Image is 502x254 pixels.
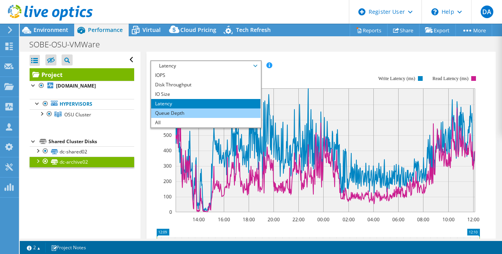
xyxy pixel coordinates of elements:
span: Performance [88,26,123,34]
span: Cloud Pricing [180,26,216,34]
text: 10:00 [442,216,454,223]
a: dc-shared02 [30,146,134,157]
li: Queue Depth [151,108,260,118]
b: [DOMAIN_NAME] [56,82,96,89]
text: 14:00 [192,216,204,223]
a: [DOMAIN_NAME] [30,81,134,91]
span: Environment [34,26,68,34]
a: Export [419,24,456,36]
a: OSU Cluster [30,109,134,120]
a: dc-archive02 [30,157,134,167]
li: All [151,118,260,127]
h1: SOBE-OSU-VMWare [26,40,112,49]
text: 08:00 [417,216,429,223]
text: 500 [163,132,172,138]
text: 20:00 [267,216,279,223]
span: Virtual [142,26,161,34]
a: Hypervisors [30,99,134,109]
li: IOPS [151,71,260,80]
text: 00:00 [317,216,329,223]
text: 300 [163,162,172,169]
text: 400 [163,147,172,154]
a: Reports [350,24,388,36]
a: Project Notes [45,243,92,252]
text: 18:00 [242,216,255,223]
text: Read Latency (ms) [432,76,468,81]
li: IO Size [151,90,260,99]
span: DA [481,6,493,18]
text: 12:00 [467,216,479,223]
span: Tech Refresh [236,26,271,34]
span: Latency [155,61,257,71]
a: Share [387,24,420,36]
a: Project [30,68,134,81]
text: 04:00 [367,216,379,223]
text: Write Latency (ms) [378,76,415,81]
text: 06:00 [392,216,404,223]
a: More [455,24,492,36]
text: 16:00 [217,216,230,223]
li: Disk Throughput [151,80,260,90]
li: Latency [151,99,260,108]
span: OSU Cluster [64,111,91,118]
text: 200 [163,178,172,185]
text: 22:00 [292,216,304,223]
text: 100 [163,193,172,200]
text: 0 [169,209,172,215]
a: 2 [21,243,46,252]
text: 02:00 [342,216,354,223]
div: Shared Cluster Disks [49,137,134,146]
svg: \n [431,8,438,15]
